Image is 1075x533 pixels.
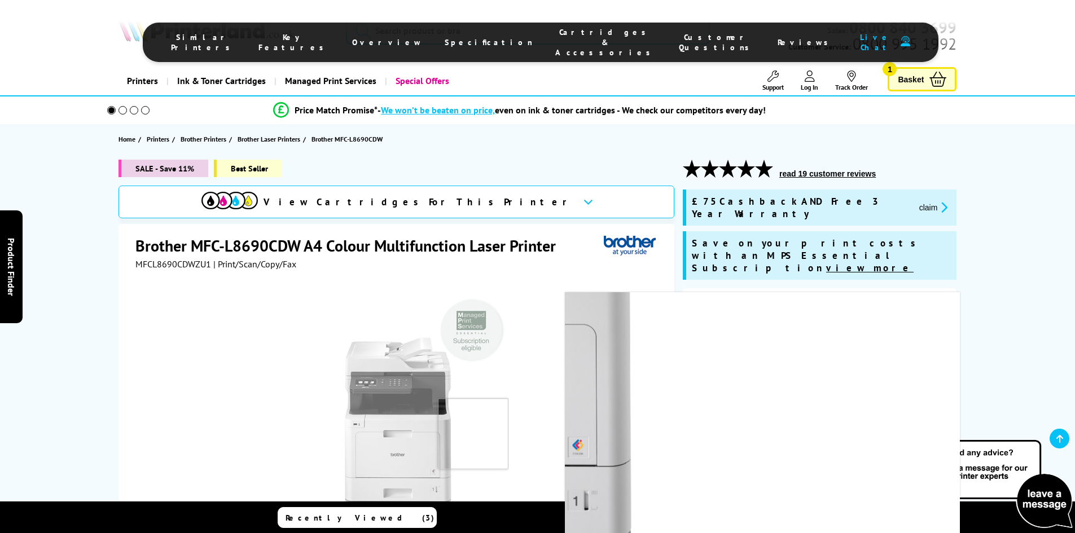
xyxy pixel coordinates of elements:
span: Brother Laser Printers [238,133,300,145]
h1: Brother MFC-L8690CDW A4 Colour Multifunction Laser Printer [135,235,567,256]
span: SALE - Save 11% [119,160,208,177]
span: Up to 600 x 600 dpi Print [709,345,817,365]
img: Open Live Chat window [917,438,1075,531]
span: Home [119,133,135,145]
span: Printers [147,133,169,145]
a: Compare Products [603,507,762,528]
a: Support [762,71,784,91]
span: Live Chat [857,32,895,52]
span: Up to 31ppm Colour Print [835,345,943,365]
a: Brother Laser Printers [238,133,303,145]
strike: £319.00 [772,444,801,455]
a: Ink & Toner Cartridges [166,67,274,95]
span: View Cartridges For This Printer [264,196,574,208]
a: View more details [894,419,945,427]
span: Log In [801,83,818,91]
span: £75 Cashback AND Free 3 Year Warranty [692,195,910,220]
img: Brother MFC-L8690CDW [287,292,508,513]
span: £341.90 [832,460,887,481]
span: Overview [352,37,422,47]
a: Home [119,133,138,145]
span: Cartridges & Accessories [555,27,656,58]
span: was [832,438,887,455]
a: Special Offers [385,67,458,95]
span: ex VAT @ 20% [758,481,807,492]
a: Brother Printers [181,133,229,145]
img: user-headset-duotone.svg [901,36,910,47]
span: Save on your print costs with an MPS Essential Subscription [692,237,921,274]
li: modal_Promise [92,100,948,120]
a: Managed Print Services [274,67,385,95]
span: MFCL8690CDWZU1 [135,258,211,270]
span: Print/Scan/Copy/Fax [709,316,854,327]
span: We won’t be beaten on price, [381,104,495,116]
u: view more [826,262,914,274]
span: Basket [898,72,924,87]
span: Automatic Double Sided Printing [835,374,943,404]
a: Brother MFC-L8690CDW [311,133,385,145]
span: Support [762,83,784,91]
a: Recently Viewed (3) [278,507,437,528]
span: Recently Viewed (3) [286,513,435,523]
span: was [753,438,807,455]
a: Printers [147,133,172,145]
span: Product Finder [6,237,17,296]
span: Key Features [258,32,330,52]
span: Reviews [778,37,834,47]
button: promo-description [916,201,951,214]
a: Log In [801,71,818,91]
span: £284.92 [753,460,807,481]
span: Price Match Promise* [295,104,378,116]
span: Best Seller [214,160,282,177]
span: Specification [445,37,533,47]
span: Customer Questions [679,32,755,52]
a: Basket 1 [888,67,956,91]
img: View Cartridges [201,192,258,209]
span: Similar Printers [171,32,236,52]
span: 1 [883,62,897,76]
span: Automatic Double Sided Scanning [709,374,817,404]
strike: £382.80 [851,444,880,455]
span: | Print/Scan/Copy/Fax [213,258,296,270]
span: Brother MFC-L8690CDW [311,133,383,145]
a: Brother MFC-L8690CDWBrother MFC-L8690CDW [287,292,508,513]
span: Ink & Toner Cartridges [177,67,266,95]
span: Compare Products [621,513,758,523]
span: inc VAT [848,481,871,492]
div: Why buy me? [694,299,945,316]
img: Brother [604,235,656,256]
a: Track Order [835,71,868,91]
span: Up to 31ppm Mono Print [835,316,943,337]
button: read 19 customer reviews [776,169,879,179]
div: - even on ink & toner cartridges - We check our competitors every day! [378,104,766,116]
span: Brother Printers [181,133,226,145]
a: Printers [119,67,166,95]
